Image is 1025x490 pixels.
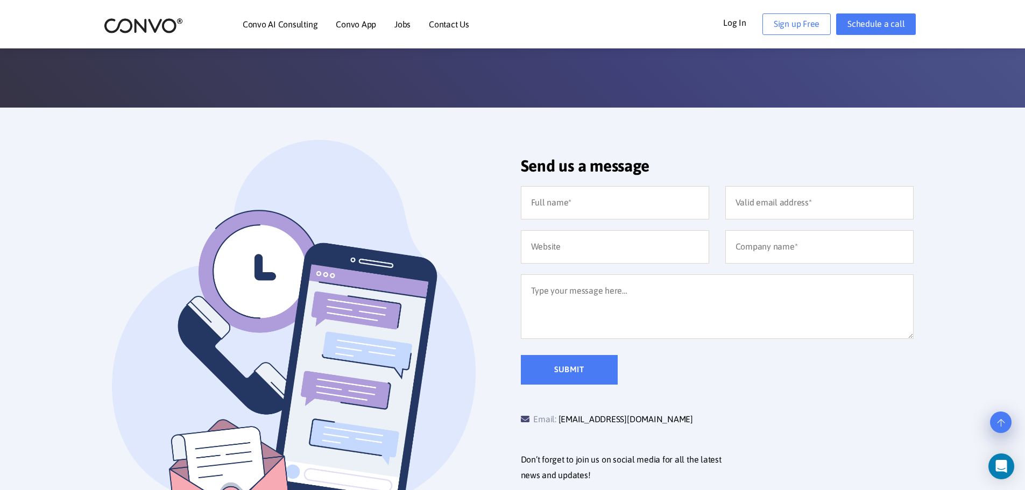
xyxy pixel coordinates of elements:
[836,13,916,35] a: Schedule a call
[104,17,183,34] img: logo_2.png
[762,13,831,35] a: Sign up Free
[521,156,914,183] h2: Send us a message
[521,355,618,385] input: Submit
[336,20,376,29] a: Convo App
[988,453,1014,479] div: Open Intercom Messenger
[725,230,914,264] input: Company name*
[521,186,709,219] input: Full name*
[521,230,709,264] input: Website
[521,414,556,424] span: Email:
[243,20,317,29] a: Convo AI Consulting
[723,13,762,31] a: Log In
[725,186,914,219] input: Valid email address*
[521,452,922,484] p: Don’t forget to join us on social media for all the latest news and updates!
[429,20,469,29] a: Contact Us
[394,20,411,29] a: Jobs
[559,411,693,428] a: [EMAIL_ADDRESS][DOMAIN_NAME]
